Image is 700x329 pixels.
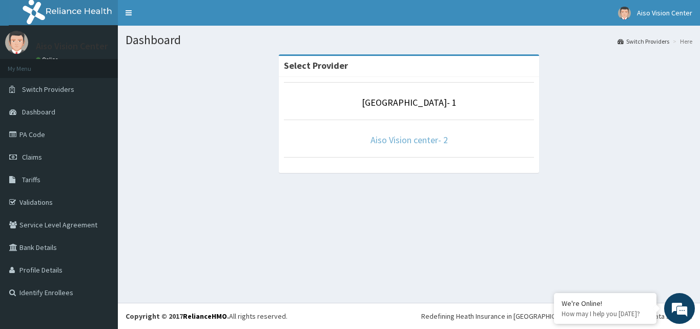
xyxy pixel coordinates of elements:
p: How may I help you today? [562,309,649,318]
span: Tariffs [22,175,40,184]
strong: Copyright © 2017 . [126,312,229,321]
a: Online [36,56,60,63]
img: User Image [5,31,28,54]
a: RelianceHMO [183,312,227,321]
div: Redefining Heath Insurance in [GEOGRAPHIC_DATA] using Telemedicine and Data Science! [421,311,692,321]
li: Here [670,37,692,46]
a: [GEOGRAPHIC_DATA]- 1 [362,96,457,108]
h1: Dashboard [126,33,692,47]
img: User Image [618,7,631,20]
strong: Select Provider [284,60,348,71]
footer: All rights reserved. [118,303,700,329]
span: Claims [22,152,42,162]
span: Dashboard [22,107,55,117]
span: Switch Providers [22,85,74,94]
p: Aiso Vision Center [36,42,108,51]
div: We're Online! [562,299,649,308]
span: Aiso Vision Center [637,8,692,17]
a: Switch Providers [617,37,669,46]
a: Aiso Vision center- 2 [370,134,448,146]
